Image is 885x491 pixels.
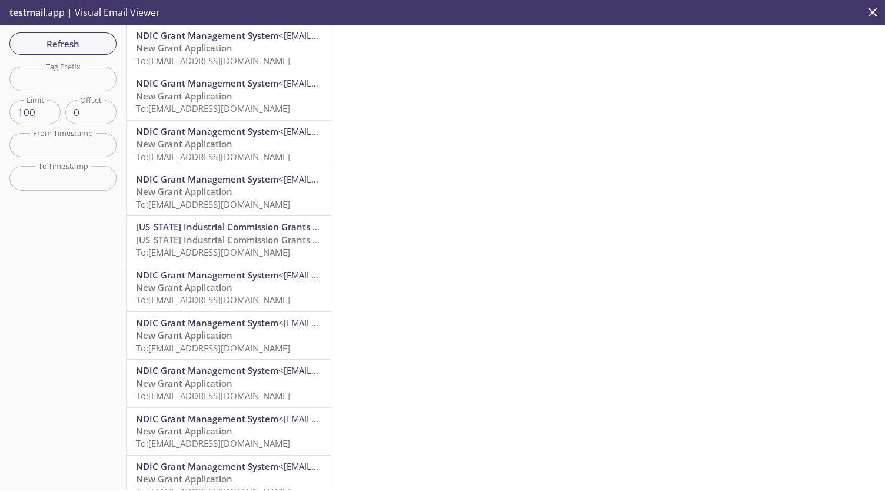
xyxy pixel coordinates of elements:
[278,364,431,376] span: <[EMAIL_ADDRESS][DOMAIN_NAME]>
[278,77,431,89] span: <[EMAIL_ADDRESS][DOMAIN_NAME]>
[127,360,331,407] div: NDIC Grant Management System<[EMAIL_ADDRESS][DOMAIN_NAME]>New Grant ApplicationTo:[EMAIL_ADDRESS]...
[136,342,290,354] span: To: [EMAIL_ADDRESS][DOMAIN_NAME]
[136,102,290,114] span: To: [EMAIL_ADDRESS][DOMAIN_NAME]
[127,264,331,311] div: NDIC Grant Management System<[EMAIL_ADDRESS][DOMAIN_NAME]>New Grant ApplicationTo:[EMAIL_ADDRESS]...
[136,234,481,245] span: [US_STATE] Industrial Commission Grants Management System Password Change
[9,32,117,55] button: Refresh
[278,317,431,329] span: <[EMAIL_ADDRESS][DOMAIN_NAME]>
[136,185,232,197] span: New Grant Application
[136,281,232,293] span: New Grant Application
[136,173,278,185] span: NDIC Grant Management System
[127,312,331,359] div: NDIC Grant Management System<[EMAIL_ADDRESS][DOMAIN_NAME]>New Grant ApplicationTo:[EMAIL_ADDRESS]...
[136,390,290,402] span: To: [EMAIL_ADDRESS][DOMAIN_NAME]
[278,269,431,281] span: <[EMAIL_ADDRESS][DOMAIN_NAME]>
[136,198,290,210] span: To: [EMAIL_ADDRESS][DOMAIN_NAME]
[136,138,232,150] span: New Grant Application
[136,425,232,437] span: New Grant Application
[136,246,290,258] span: To: [EMAIL_ADDRESS][DOMAIN_NAME]
[136,29,278,41] span: NDIC Grant Management System
[127,121,331,168] div: NDIC Grant Management System<[EMAIL_ADDRESS][DOMAIN_NAME]>New Grant ApplicationTo:[EMAIL_ADDRESS]...
[136,317,278,329] span: NDIC Grant Management System
[136,55,290,67] span: To: [EMAIL_ADDRESS][DOMAIN_NAME]
[19,36,107,51] span: Refresh
[278,173,431,185] span: <[EMAIL_ADDRESS][DOMAIN_NAME]>
[278,29,431,41] span: <[EMAIL_ADDRESS][DOMAIN_NAME]>
[136,437,290,449] span: To: [EMAIL_ADDRESS][DOMAIN_NAME]
[136,125,278,137] span: NDIC Grant Management System
[136,329,232,341] span: New Grant Application
[278,125,431,137] span: <[EMAIL_ADDRESS][DOMAIN_NAME]>
[278,460,431,472] span: <[EMAIL_ADDRESS][DOMAIN_NAME]>
[9,6,45,19] span: testmail
[136,364,278,376] span: NDIC Grant Management System
[136,460,278,472] span: NDIC Grant Management System
[136,269,278,281] span: NDIC Grant Management System
[136,77,278,89] span: NDIC Grant Management System
[136,473,232,485] span: New Grant Application
[127,168,331,215] div: NDIC Grant Management System<[EMAIL_ADDRESS][DOMAIN_NAME]>New Grant ApplicationTo:[EMAIL_ADDRESS]...
[136,151,290,162] span: To: [EMAIL_ADDRESS][DOMAIN_NAME]
[136,413,278,424] span: NDIC Grant Management System
[136,294,290,306] span: To: [EMAIL_ADDRESS][DOMAIN_NAME]
[278,413,431,424] span: <[EMAIL_ADDRESS][DOMAIN_NAME]>
[136,377,232,389] span: New Grant Application
[127,216,331,263] div: [US_STATE] Industrial Commission Grants Management System[US_STATE] Industrial Commission Grants ...
[127,72,331,120] div: NDIC Grant Management System<[EMAIL_ADDRESS][DOMAIN_NAME]>New Grant ApplicationTo:[EMAIL_ADDRESS]...
[136,90,232,102] span: New Grant Application
[127,25,331,72] div: NDIC Grant Management System<[EMAIL_ADDRESS][DOMAIN_NAME]>New Grant ApplicationTo:[EMAIL_ADDRESS]...
[127,408,331,455] div: NDIC Grant Management System<[EMAIL_ADDRESS][DOMAIN_NAME]>New Grant ApplicationTo:[EMAIL_ADDRESS]...
[136,221,403,233] span: [US_STATE] Industrial Commission Grants Management System
[136,42,232,54] span: New Grant Application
